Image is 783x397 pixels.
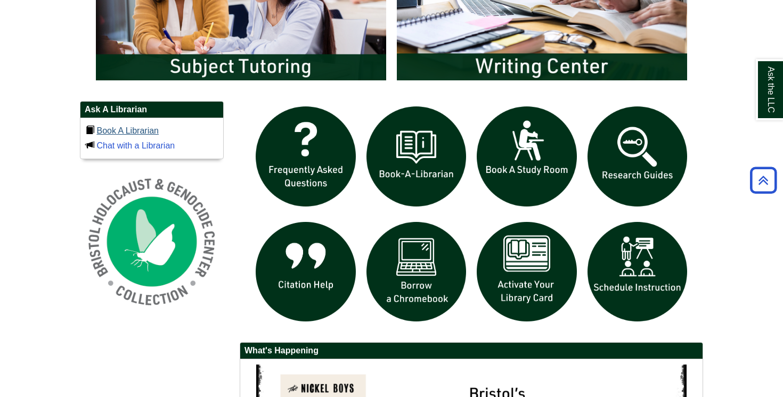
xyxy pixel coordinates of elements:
[240,343,703,359] h2: What's Happening
[582,101,693,212] img: Research Guides icon links to research guides web page
[361,217,472,327] img: Borrow a chromebook icon links to the borrow a chromebook web page
[250,101,361,212] img: frequently asked questions
[471,217,582,327] img: activate Library Card icon links to form to activate student ID into library card
[582,217,693,327] img: For faculty. Schedule Library Instruction icon links to form.
[250,217,361,327] img: citation help icon links to citation help guide page
[80,170,224,313] img: Holocaust and Genocide Collection
[471,101,582,212] img: book a study room icon links to book a study room web page
[80,102,223,118] h2: Ask A Librarian
[361,101,472,212] img: Book a Librarian icon links to book a librarian web page
[96,126,159,135] a: Book A Librarian
[250,101,692,332] div: slideshow
[746,173,780,187] a: Back to Top
[96,141,175,150] a: Chat with a Librarian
